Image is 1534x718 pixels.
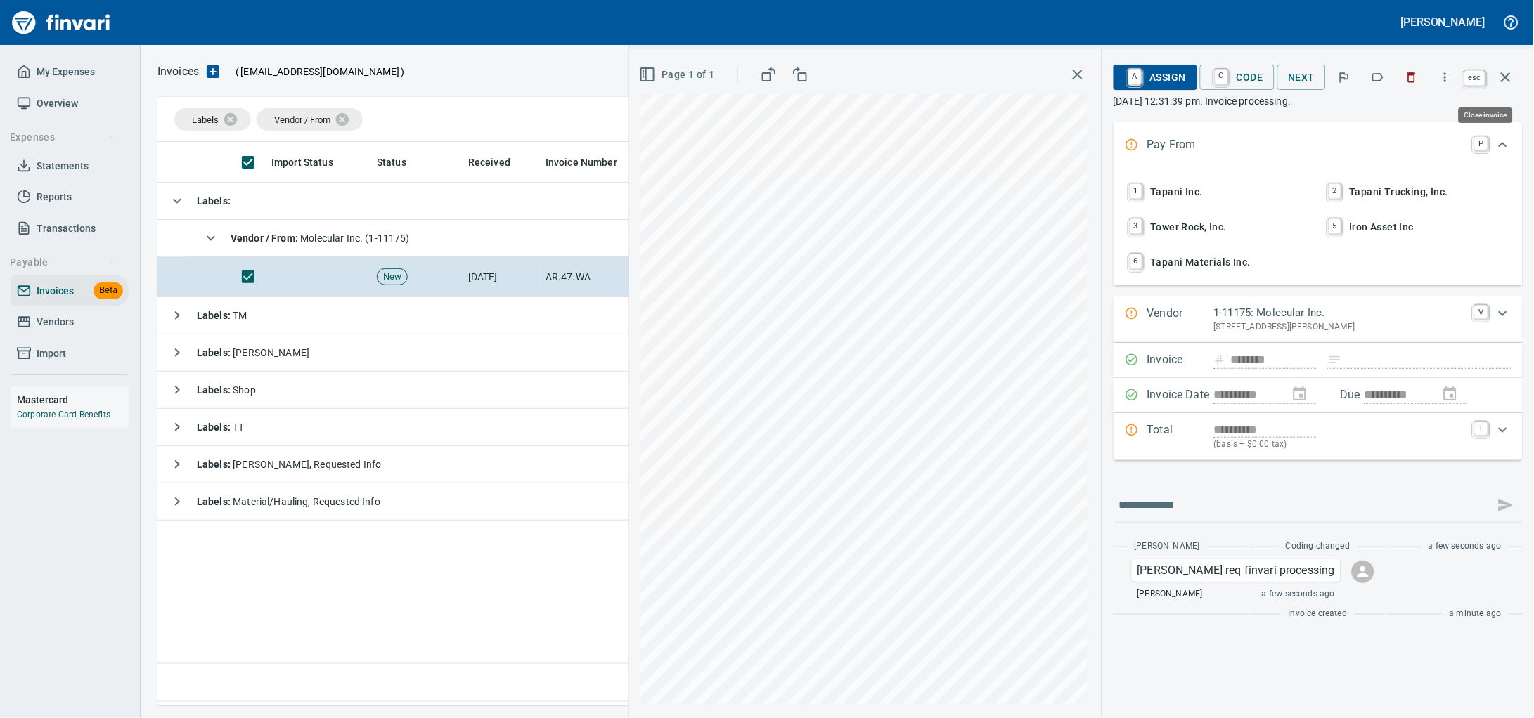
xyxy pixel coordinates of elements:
span: Tower Rock, Inc. [1126,215,1311,239]
span: Import [37,345,66,363]
button: Flag [1329,62,1360,93]
a: 6 [1130,254,1142,269]
a: V [1474,305,1488,319]
button: 6Tapani Materials Inc. [1121,246,1317,278]
span: Tapani Trucking, Inc. [1325,180,1510,204]
a: T [1474,422,1488,436]
span: Statements [37,157,89,175]
span: Tapani Materials Inc. [1126,250,1311,274]
span: Invoice Number [546,154,617,171]
a: My Expenses [11,56,129,88]
span: Shop [197,384,256,396]
span: Payable [10,254,116,271]
span: [PERSON_NAME], Requested Info [197,459,382,470]
a: P [1474,136,1488,150]
span: Received [468,154,510,171]
button: Upload an Invoice [199,63,227,80]
span: This records your message into the invoice and notifies anyone mentioned [1489,488,1523,522]
span: [EMAIL_ADDRESS][DOMAIN_NAME] [239,65,401,79]
span: Received [468,154,529,171]
span: New [378,270,407,284]
p: 1-11175: Molecular Inc. [1214,305,1466,321]
div: Vendor / From [257,108,363,131]
div: Labels [174,108,251,131]
span: Vendors [37,313,74,331]
a: Overview [11,88,129,119]
button: More [1430,62,1461,93]
p: ( ) [227,65,405,79]
button: CCode [1200,65,1275,90]
span: Expenses [10,129,116,146]
button: Payable [4,249,122,275]
span: Page 1 of 1 [642,66,714,84]
a: Vendors [11,306,129,338]
button: 2Tapani Trucking, Inc. [1320,176,1516,208]
a: Import [11,338,129,370]
div: Expand [1114,122,1523,169]
span: Overview [37,95,78,112]
button: 3Tower Rock, Inc. [1121,211,1317,243]
a: 5 [1329,218,1341,234]
span: TM [197,310,247,321]
strong: Labels : [197,496,233,507]
button: 1Tapani Inc. [1121,176,1317,208]
span: Invoice Number [546,154,636,171]
span: Import Status [271,154,352,171]
button: AAssign [1114,65,1197,90]
p: [PERSON_NAME] req finvari processing [1137,562,1335,579]
a: Transactions [11,213,129,244]
button: 5Iron Asset Inc [1320,211,1516,243]
a: 2 [1329,183,1341,199]
td: [DATE] [463,257,540,297]
strong: Labels : [197,459,233,470]
span: a minute ago [1450,607,1502,621]
strong: Vendor / From : [231,233,300,244]
div: Expand [1114,296,1523,343]
a: esc [1464,70,1485,86]
strong: Labels : [197,384,233,396]
a: InvoicesBeta [11,275,129,307]
span: Status [377,154,406,171]
span: Next [1289,69,1315,86]
span: My Expenses [37,63,95,81]
span: Reports [37,188,72,206]
span: Tapani Inc. [1126,180,1311,204]
button: Expenses [4,124,122,150]
p: Invoices [157,63,199,80]
span: a few seconds ago [1262,587,1335,601]
span: Transactions [37,220,96,237]
button: [PERSON_NAME] [1398,11,1489,33]
a: Statements [11,150,129,182]
span: [PERSON_NAME] [1135,540,1200,554]
nav: breadcrumb [157,63,199,80]
h5: [PERSON_NAME] [1401,15,1485,30]
span: Code [1211,65,1263,89]
span: Material/Hauling, Requested Info [197,496,380,507]
strong: Labels : [197,422,233,433]
a: 3 [1130,218,1142,234]
p: Pay From [1147,136,1214,155]
td: AR.47.WA [540,257,645,297]
strong: Labels : [197,195,231,207]
img: Finvari [8,6,114,39]
p: [DATE] 12:31:39 pm. Invoice processing. [1114,94,1523,108]
span: [PERSON_NAME] [1137,587,1203,601]
span: Molecular Inc. (1-11175) [231,233,410,244]
span: [PERSON_NAME] [197,347,309,358]
span: Vendor / From [274,115,330,125]
div: Expand [1114,413,1523,460]
div: Click for options [1132,559,1341,582]
span: TT [197,422,245,433]
strong: Labels : [197,347,233,358]
strong: Labels : [197,310,233,321]
a: 1 [1130,183,1142,199]
button: Labels [1362,62,1393,93]
span: Beta [94,282,123,299]
span: Invoices [37,282,74,300]
p: Total [1147,422,1214,452]
span: Import Status [271,154,333,171]
span: Assign [1125,65,1186,89]
span: Iron Asset Inc [1325,215,1510,239]
span: Status [377,154,425,171]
